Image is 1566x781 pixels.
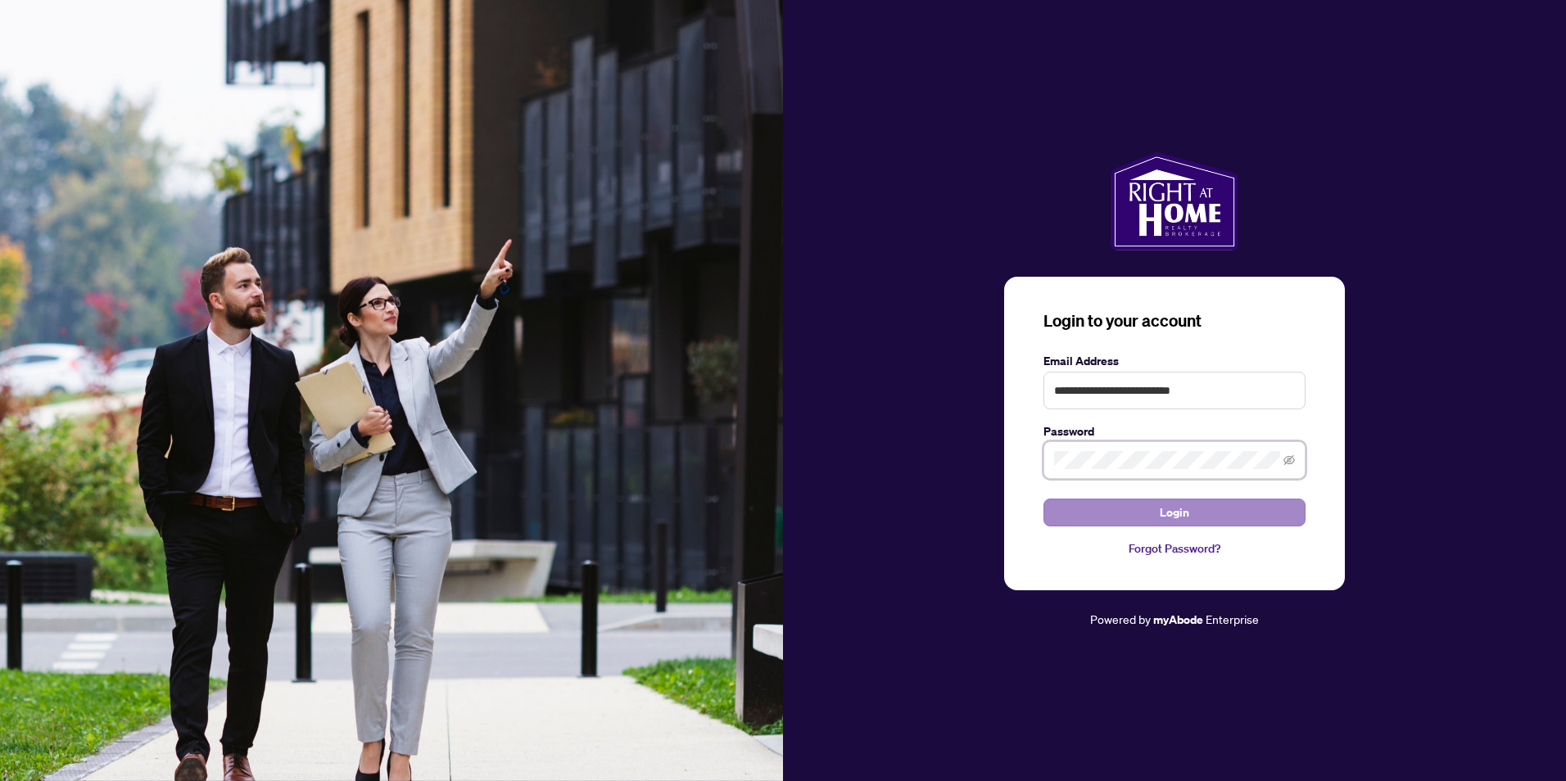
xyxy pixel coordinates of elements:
[1043,352,1306,370] label: Email Address
[1043,309,1306,332] h3: Login to your account
[1043,539,1306,558] a: Forgot Password?
[1283,454,1295,466] span: eye-invisible
[1160,499,1189,526] span: Login
[1153,611,1203,629] a: myAbode
[1090,612,1151,626] span: Powered by
[1111,152,1238,251] img: ma-logo
[1206,612,1259,626] span: Enterprise
[1043,422,1306,440] label: Password
[1043,499,1306,526] button: Login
